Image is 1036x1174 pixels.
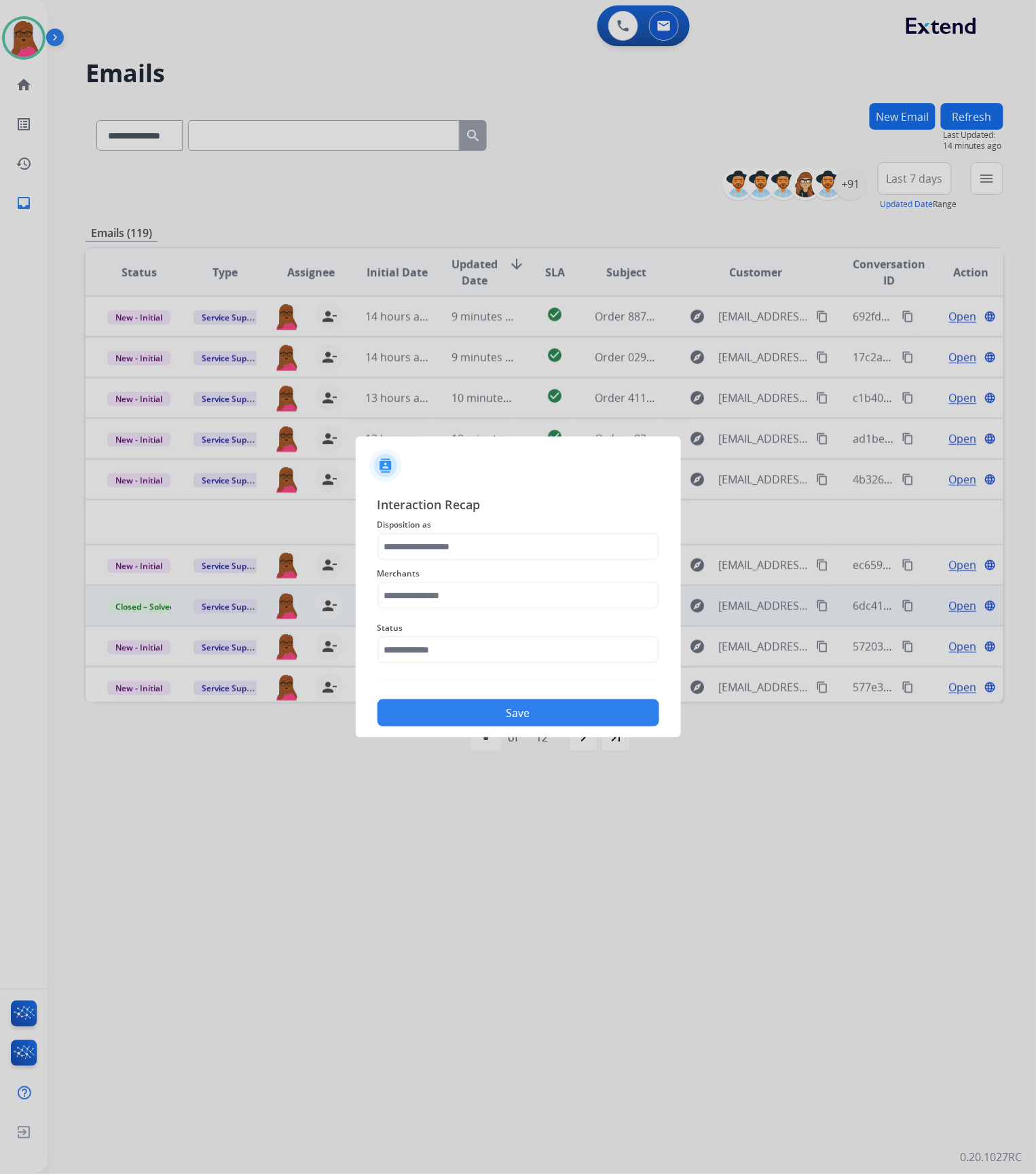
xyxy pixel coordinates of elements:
span: Status [377,620,659,636]
span: Merchants [377,566,659,582]
span: Disposition as [377,517,659,533]
span: Interaction Recap [377,495,659,517]
p: 0.20.1027RC [961,1150,1022,1166]
img: contactIcon [369,450,402,482]
button: Save [377,699,659,727]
